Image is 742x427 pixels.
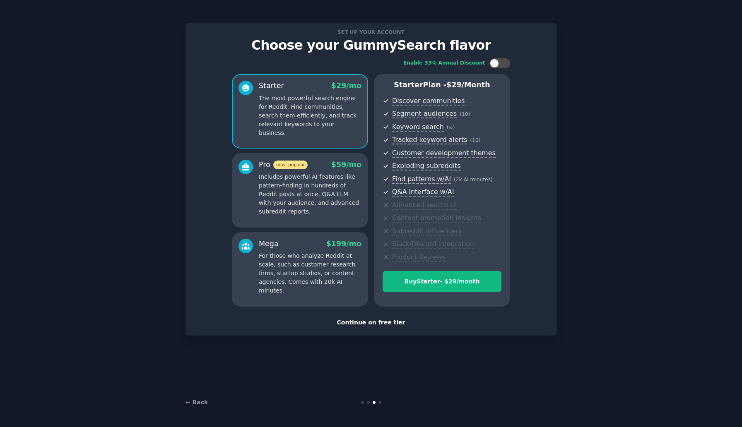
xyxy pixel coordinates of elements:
span: ( ∞ ) [447,125,455,130]
p: Includes powerful AI features like pattern-finding in hundreds of Reddit posts at once, Q&A LLM w... [259,173,361,216]
span: ( 10 ) [470,137,480,143]
span: ( 10 ) [460,111,470,117]
div: Mega [259,239,279,249]
span: Advanced search UI [392,201,457,210]
span: Customer development themes [392,149,496,158]
span: Set up your account [336,28,406,36]
span: $ 199 /mo [326,240,361,248]
div: Pro [259,160,308,170]
p: The most powerful search engine for Reddit. Find communities, search them efficiently, and track ... [259,94,361,137]
span: Segment audiences [392,110,457,118]
span: Q&A interface w/AI [392,188,454,197]
span: Slack/Discord integration [392,240,474,249]
span: Find patterns w/AI [392,175,451,184]
button: BuyStarter- $29/month [383,271,501,292]
div: Continue on free tier [194,318,548,327]
div: Starter [259,81,284,91]
p: Choose your GummySearch flavor [194,38,548,53]
span: Subreddit influencers [392,227,462,236]
span: ( 2k AI minutes ) [454,177,493,182]
span: most popular [273,161,308,169]
p: For those who analyze Reddit at scale, such as customer research firms, startup studios, or conte... [259,252,361,295]
span: $ 29 /month [446,81,490,89]
span: Product Reviews [392,253,446,262]
span: $ 29 /mo [331,82,361,90]
span: Tracked keyword alerts [392,136,467,144]
div: Buy Starter - $ 29 /month [383,277,501,286]
span: Exploding subreddits [392,162,460,170]
span: Discover communities [392,97,465,106]
div: Enable 33% Annual Discount [403,60,485,67]
span: $ 59 /mo [331,161,361,169]
p: Starter Plan - [383,80,501,90]
span: Keyword search [392,123,444,132]
span: Content promotion insights [392,214,481,223]
a: ← Back [185,399,208,405]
